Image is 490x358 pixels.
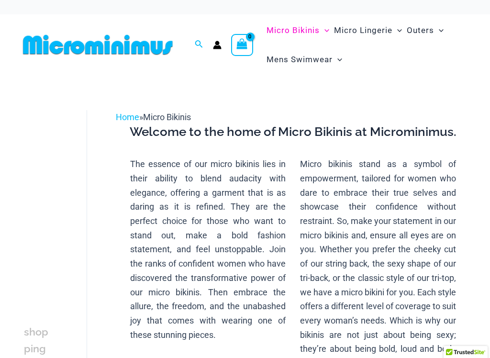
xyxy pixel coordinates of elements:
[116,112,139,122] a: Home
[333,47,342,72] span: Menu Toggle
[263,14,471,76] nav: Site Navigation
[407,18,434,43] span: Outers
[264,45,345,74] a: Mens SwimwearMenu ToggleMenu Toggle
[231,34,253,56] a: View Shopping Cart, empty
[24,102,110,294] iframe: TrustedSite Certified
[24,326,48,355] span: shopping
[264,16,332,45] a: Micro BikinisMenu ToggleMenu Toggle
[143,112,191,122] span: Micro Bikinis
[116,112,191,122] span: »
[130,157,286,342] p: The essence of our micro bikinis lies in their ability to blend audacity with elegance, offering ...
[19,34,177,56] img: MM SHOP LOGO FLAT
[334,18,392,43] span: Micro Lingerie
[123,124,463,140] h3: Welcome to the home of Micro Bikinis at Microminimus.
[267,47,333,72] span: Mens Swimwear
[434,18,444,43] span: Menu Toggle
[320,18,329,43] span: Menu Toggle
[332,16,404,45] a: Micro LingerieMenu ToggleMenu Toggle
[404,16,446,45] a: OutersMenu ToggleMenu Toggle
[392,18,402,43] span: Menu Toggle
[267,18,320,43] span: Micro Bikinis
[213,41,222,49] a: Account icon link
[195,39,203,51] a: Search icon link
